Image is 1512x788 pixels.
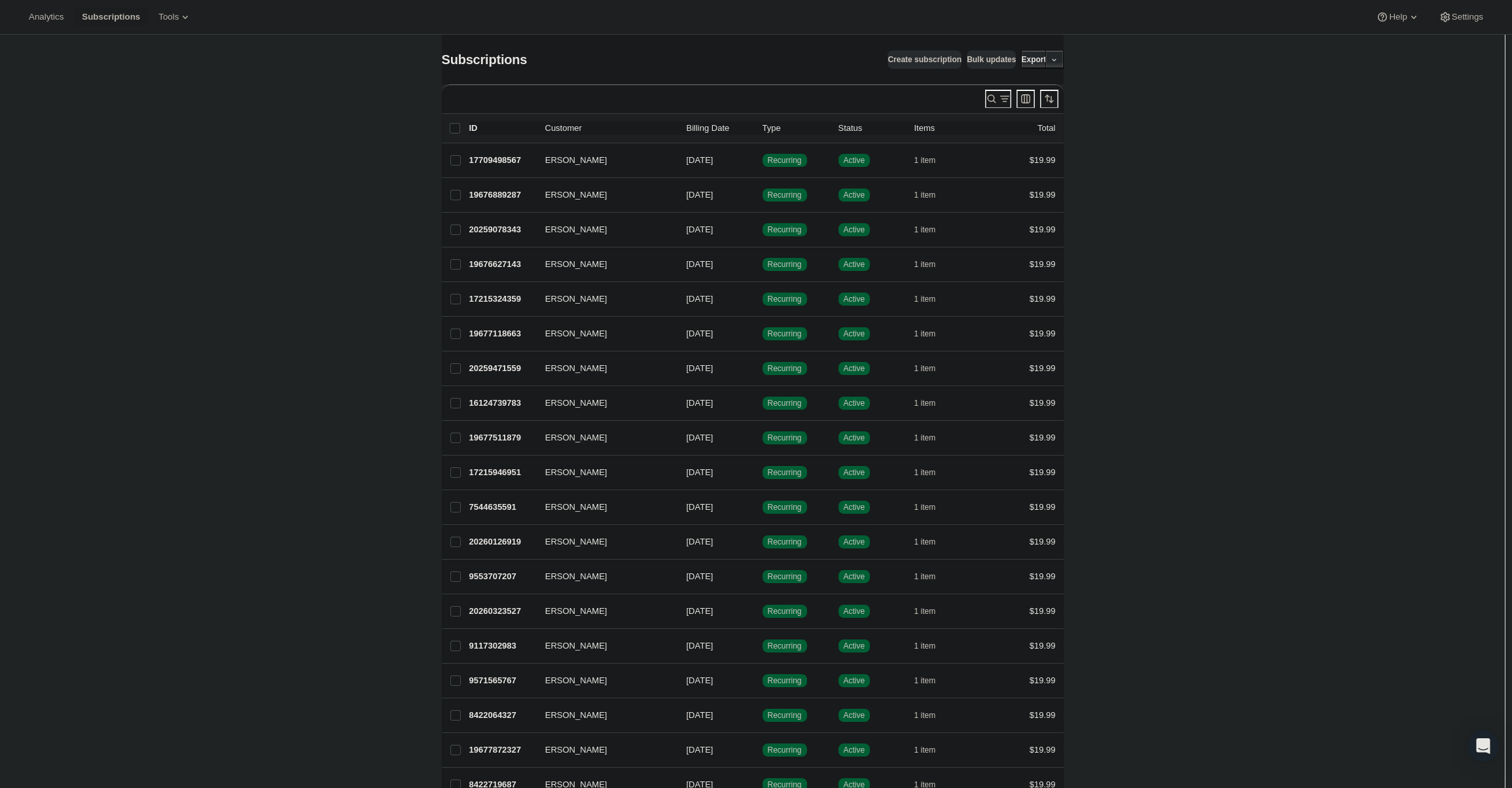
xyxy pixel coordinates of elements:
span: Settings [1452,12,1483,22]
p: 8422064327 [469,709,535,722]
span: [PERSON_NAME] [537,362,607,375]
span: Active [844,155,865,166]
span: Active [844,433,865,443]
div: 17215324359[PERSON_NAME][DATE]SuccessRecurringSuccessActive1 item$19.99 [469,290,1056,308]
button: [PERSON_NAME] [537,289,668,310]
button: 1 item [914,637,950,655]
span: Subscriptions [82,12,140,22]
span: $19.99 [1030,294,1056,304]
p: 7544635591 [469,501,535,514]
span: Active [844,259,865,270]
span: Active [844,467,865,478]
button: 1 item [914,533,950,551]
span: [PERSON_NAME] [537,605,607,618]
span: 1 item [914,502,936,512]
div: 20260126919[PERSON_NAME][DATE]SuccessRecurringSuccessActive1 item$19.99 [469,533,1056,551]
span: Recurring [768,745,802,755]
button: Create subscription [888,50,962,69]
span: Active [844,224,865,235]
span: Active [844,294,865,304]
span: Analytics [29,12,63,22]
p: 19677118663 [469,327,535,340]
div: 19676889287[PERSON_NAME][DATE]SuccessRecurringSuccessActive1 item$19.99 [469,186,1056,204]
span: [DATE] [687,606,713,616]
button: [PERSON_NAME] [537,705,668,726]
span: Recurring [768,502,802,512]
button: [PERSON_NAME] [537,219,668,240]
div: Type [763,122,828,135]
p: 17215324359 [469,293,535,306]
span: 1 item [914,745,936,755]
span: Active [844,641,865,651]
span: Recurring [768,363,802,374]
div: 7544635591[PERSON_NAME][DATE]SuccessRecurringSuccessActive1 item$19.99 [469,498,1056,516]
span: [DATE] [687,502,713,512]
span: Active [844,190,865,200]
button: 1 item [914,429,950,447]
span: Active [844,710,865,721]
button: Settings [1431,8,1491,26]
span: Active [844,502,865,512]
button: 1 item [914,567,950,586]
span: Recurring [768,641,802,651]
span: [PERSON_NAME] [537,501,607,514]
span: Subscriptions [442,52,528,67]
span: [DATE] [687,363,713,373]
span: [PERSON_NAME] [537,535,607,548]
span: [PERSON_NAME] [537,154,607,167]
span: Recurring [768,710,802,721]
button: [PERSON_NAME] [537,566,668,587]
span: 1 item [914,329,936,339]
button: 1 item [914,290,950,308]
button: 1 item [914,498,950,516]
button: 1 item [914,602,950,620]
div: 8422064327[PERSON_NAME][DATE]SuccessRecurringSuccessActive1 item$19.99 [469,706,1056,725]
button: Sort the results [1040,90,1058,108]
button: [PERSON_NAME] [537,601,668,622]
span: [PERSON_NAME] [537,258,607,271]
span: Recurring [768,259,802,270]
span: Recurring [768,606,802,617]
span: Recurring [768,190,802,200]
span: [DATE] [687,537,713,546]
span: [PERSON_NAME] [537,293,607,306]
span: 1 item [914,224,936,235]
span: $19.99 [1030,398,1056,408]
span: [DATE] [687,641,713,651]
p: 20259471559 [469,362,535,375]
div: 19677872327[PERSON_NAME][DATE]SuccessRecurringSuccessActive1 item$19.99 [469,741,1056,759]
span: Recurring [768,155,802,166]
button: Customize table column order and visibility [1017,90,1035,108]
button: 1 item [914,463,950,482]
button: Bulk updates [967,50,1016,69]
span: Recurring [768,571,802,582]
span: Active [844,329,865,339]
p: Total [1037,122,1055,135]
button: [PERSON_NAME] [537,185,668,206]
span: Recurring [768,675,802,686]
p: 9553707207 [469,570,535,583]
span: Recurring [768,467,802,478]
span: 1 item [914,259,936,270]
span: $19.99 [1030,537,1056,546]
span: Active [844,571,865,582]
span: Active [844,363,865,374]
span: $19.99 [1030,571,1056,581]
span: [DATE] [687,190,713,200]
button: 1 item [914,221,950,239]
span: 1 item [914,155,936,166]
button: 1 item [914,325,950,343]
button: [PERSON_NAME] [537,254,668,275]
span: 1 item [914,571,936,582]
p: 16124739783 [469,397,535,410]
p: 20260126919 [469,535,535,548]
span: [DATE] [687,710,713,720]
button: 1 item [914,741,950,759]
button: [PERSON_NAME] [537,358,668,379]
span: 1 item [914,467,936,478]
div: 17215946951[PERSON_NAME][DATE]SuccessRecurringSuccessActive1 item$19.99 [469,463,1056,482]
button: Search and filter results [985,90,1011,108]
span: [PERSON_NAME] [537,743,607,757]
span: $19.99 [1030,745,1056,755]
span: [PERSON_NAME] [537,188,607,202]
